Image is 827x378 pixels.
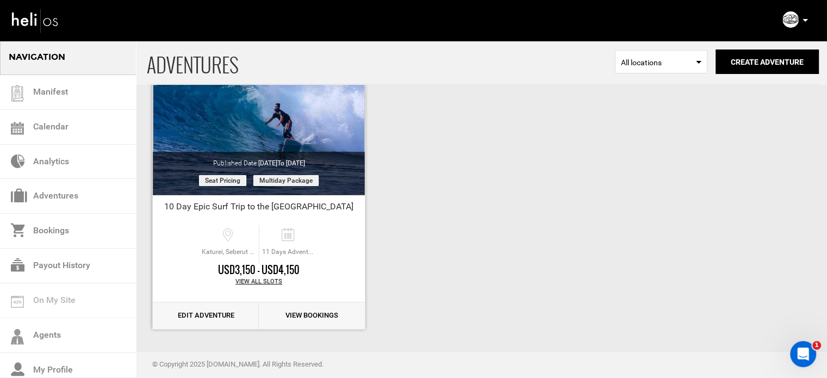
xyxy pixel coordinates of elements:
div: 10 Day Epic Surf Trip to the [GEOGRAPHIC_DATA] [153,201,365,217]
span: 1 [812,341,821,350]
span: to [DATE] [277,159,305,167]
div: View All Slots [153,277,365,286]
span: 11 Days Adventure [259,247,319,257]
img: guest-list.svg [9,85,26,102]
span: [DATE] [258,159,305,167]
img: agents-icon.svg [11,329,24,345]
img: heli-logo [11,6,60,35]
img: calendar.svg [11,122,24,135]
button: Create Adventure [716,49,819,74]
a: Edit Adventure [153,302,259,329]
span: Katurei, Seberut Barat Daya, [GEOGRAPHIC_DATA], [GEOGRAPHIC_DATA], [GEOGRAPHIC_DATA] [199,247,259,257]
span: All locations [621,57,701,68]
span: Select box activate [615,50,707,73]
img: on_my_site.svg [11,296,24,308]
div: USD3,150 - USD4,150 [153,263,365,277]
span: Seat Pricing [199,175,246,186]
div: Published Date: [153,152,365,168]
span: ADVENTURES [147,40,615,84]
iframe: Intercom live chat [790,341,816,367]
a: View Bookings [259,302,365,329]
span: Multiday package [253,175,319,186]
img: img_d5061f8c403b85e6f21db0084c061c1b.png [782,11,799,28]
